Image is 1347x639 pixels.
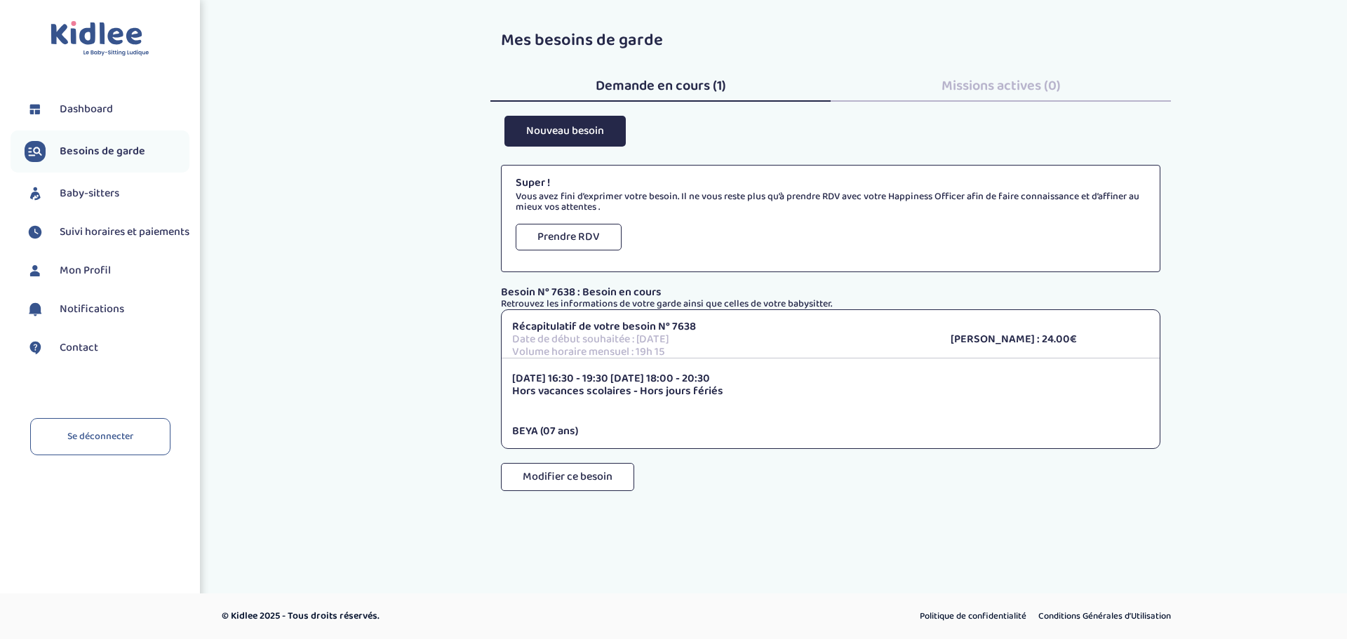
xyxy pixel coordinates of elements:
[25,141,46,162] img: besoin.svg
[25,299,189,320] a: Notifications
[1033,607,1176,626] a: Conditions Générales d’Utilisation
[501,299,1160,309] p: Retrouvez les informations de votre garde ainsi que celles de votre babysitter.
[512,346,930,358] p: Volume horaire mensuel : 19h 15
[60,339,98,356] span: Contact
[60,101,113,118] span: Dashboard
[504,116,626,146] button: Nouveau besoin
[60,185,119,202] span: Baby-sitters
[25,222,189,243] a: Suivi horaires et paiements
[25,99,46,120] img: dashboard.svg
[951,333,1149,346] p: [PERSON_NAME] : 24.00€
[25,337,189,358] a: Contact
[60,143,145,160] span: Besoins de garde
[516,174,550,191] strong: Super !
[596,74,726,97] span: Demande en cours (1)
[512,385,1149,398] p: Hors vacances scolaires - Hors jours fériés
[501,27,663,54] span: Mes besoins de garde
[60,224,189,241] span: Suivi horaires et paiements
[25,260,189,281] a: Mon Profil
[25,337,46,358] img: contact.svg
[25,183,189,204] a: Baby-sitters
[25,99,189,120] a: Dashboard
[60,262,111,279] span: Mon Profil
[25,299,46,320] img: notification.svg
[512,321,930,333] p: Récapitulatif de votre besoin N° 7638
[915,607,1031,626] a: Politique de confidentialité
[512,333,930,346] p: Date de début souhaitée : [DATE]
[25,183,46,204] img: babysitters.svg
[222,609,733,624] p: © Kidlee 2025 - Tous droits réservés.
[516,224,622,251] button: Prendre RDV
[501,463,634,491] button: Modifier ce besoin
[25,222,46,243] img: suivihoraire.svg
[30,418,170,455] a: Se déconnecter
[501,476,634,504] a: Modifier ce besoin
[512,422,578,440] span: BEYA (07 ans)
[25,260,46,281] img: profil.svg
[512,372,1149,385] p: [DATE] 16:30 - 19:30 [DATE] 18:00 - 20:30
[51,21,149,57] img: logo.svg
[60,301,124,318] span: Notifications
[516,191,1146,213] p: Vous avez fini d’exprimer votre besoin. Il ne vous reste plus qu’à prendre RDV avec votre Happine...
[941,74,1061,97] span: Missions actives (0)
[501,286,1160,299] p: Besoin N° 7638 : Besoin en cours
[25,141,189,162] a: Besoins de garde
